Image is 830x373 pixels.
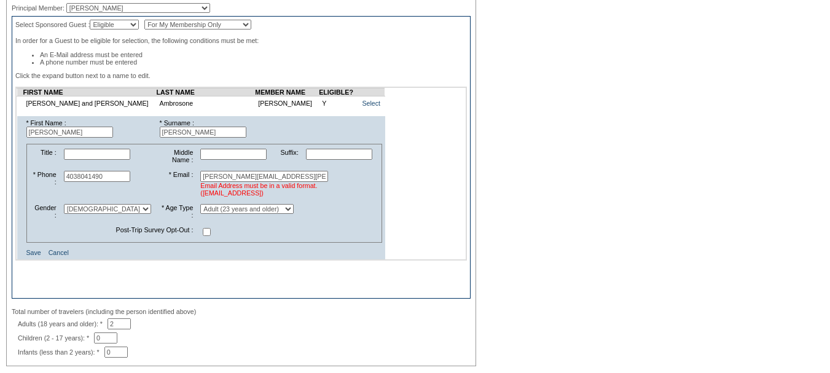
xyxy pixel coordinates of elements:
td: Title : [28,146,60,167]
span: Adults (18 years and older): * [18,320,108,328]
a: Save [26,249,41,256]
td: * Phone : [28,168,60,200]
div: Total number of travelers (including the person identified above) [12,308,471,315]
td: ELIGIBLE? [319,88,355,96]
td: * Age Type : [155,201,197,222]
td: MEMBER NAME [255,88,319,96]
td: Middle Name : [155,146,197,167]
span: Children (2 - 17 years): * [18,334,94,342]
a: Select [362,100,380,107]
span: Principal Member: [12,4,65,12]
span: Infants (less than 2 years): * [18,348,104,356]
li: An E-Mail address must be entered [40,51,467,58]
td: LAST NAME [157,88,256,96]
li: A phone number must be entered [40,58,467,66]
td: * Surname : [157,116,256,141]
span: Email Address must be in a valid format. ([EMAIL_ADDRESS]) [200,182,317,197]
a: Cancel [49,249,69,256]
td: Suffix: [276,146,302,167]
td: FIRST NAME [23,88,157,96]
td: * First Name : [23,116,157,141]
td: * Email : [155,168,197,200]
td: [PERSON_NAME] and [PERSON_NAME] [23,96,157,111]
div: Select Sponsored Guest : In order for a Guest to be eligible for selection, the following conditi... [12,16,471,299]
td: [PERSON_NAME] [255,96,319,111]
td: Post-Trip Survey Opt-Out : [28,223,197,241]
td: Y [319,96,355,111]
td: Ambrosone [157,96,256,111]
td: Gender : [28,201,60,222]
